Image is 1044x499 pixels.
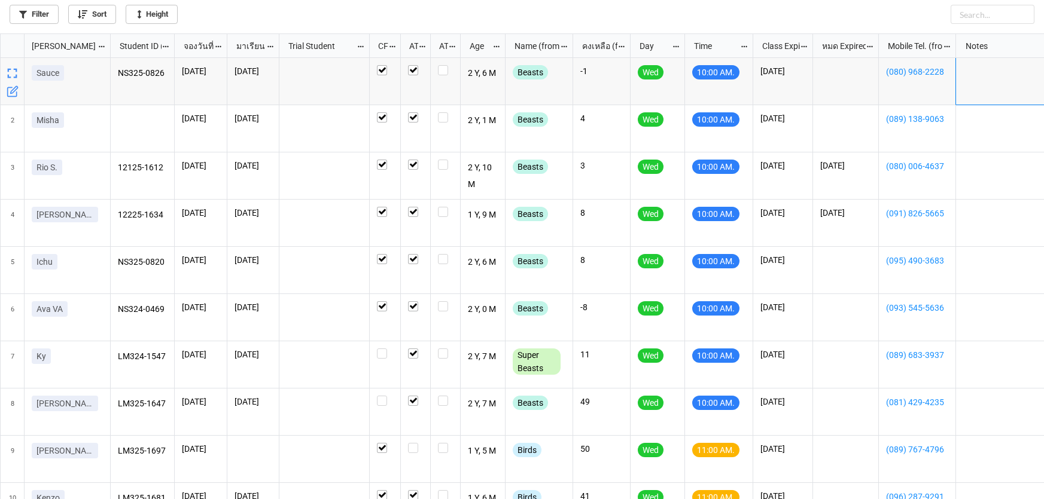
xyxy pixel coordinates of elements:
[118,443,168,460] p: LM325-1697
[11,105,14,152] span: 2
[638,160,663,174] div: Wed
[11,388,14,435] span: 8
[468,348,498,365] p: 2 Y, 7 M
[11,294,14,341] span: 6
[638,65,663,79] div: Wed
[182,160,220,172] p: [DATE]
[11,436,14,482] span: 9
[886,207,948,220] a: (091) 826-5665
[886,396,948,409] a: (081) 429-4235
[176,39,215,53] div: จองวันที่
[11,247,14,293] span: 5
[118,348,168,365] p: LM324-1547
[760,443,805,455] p: [DATE]
[11,200,14,246] span: 4
[638,254,663,268] div: Wed
[126,5,178,24] a: Height
[638,112,663,127] div: Wed
[36,67,59,79] p: Sauce
[580,443,623,455] p: 50
[36,303,63,315] p: Ava VA
[118,396,168,412] p: LM325-1647
[235,160,272,172] p: [DATE]
[886,254,948,267] a: (095) 490-3683
[462,39,493,53] div: Age
[513,301,548,316] div: Beasts
[468,207,498,224] p: 1 Y, 9 M
[182,65,220,77] p: [DATE]
[235,112,272,124] p: [DATE]
[692,396,739,410] div: 10:00 AM.
[468,160,498,192] p: 2 Y, 10 M
[755,39,800,53] div: Class Expiration
[468,443,498,460] p: 1 Y, 5 M
[468,65,498,82] p: 2 Y, 6 M
[36,114,59,126] p: Misha
[580,348,623,360] p: 11
[182,207,220,219] p: [DATE]
[820,207,871,219] p: [DATE]
[182,396,220,408] p: [DATE]
[575,39,617,53] div: คงเหลือ (from Nick Name)
[580,160,623,172] p: 3
[118,160,168,176] p: 12125-1612
[182,348,220,360] p: [DATE]
[513,112,548,127] div: Beasts
[580,301,623,313] p: -8
[760,254,805,266] p: [DATE]
[36,445,93,457] p: [PERSON_NAME]
[760,301,805,313] p: [DATE]
[638,348,663,363] div: Wed
[182,254,220,266] p: [DATE]
[11,152,14,199] span: 3
[36,256,53,268] p: Ichu
[760,207,805,219] p: [DATE]
[118,301,168,318] p: NS324-0469
[692,65,739,79] div: 10:00 AM.
[638,396,663,410] div: Wed
[182,112,220,124] p: [DATE]
[632,39,672,53] div: Day
[229,39,267,53] div: มาเรียน
[36,397,93,409] p: [PERSON_NAME]
[468,301,498,318] p: 2 Y, 0 M
[692,254,739,268] div: 10:00 AM.
[760,348,805,360] p: [DATE]
[468,254,498,271] p: 2 Y, 6 M
[886,443,948,456] a: (089) 767-4796
[886,112,948,125] a: (089) 138-9063
[760,160,805,172] p: [DATE]
[638,301,663,316] div: Wed
[580,112,623,124] p: 4
[371,39,388,53] div: CF
[11,341,14,388] span: 7
[580,65,623,77] p: -1
[580,254,623,266] p: 8
[881,39,943,53] div: Mobile Tel. (from Nick Name)
[513,254,548,268] div: Beasts
[760,112,805,124] p: [DATE]
[886,348,948,362] a: (089) 683-3937
[692,112,739,127] div: 10:00 AM.
[468,396,498,412] p: 2 Y, 7 M
[10,5,59,24] a: Filter
[68,5,116,24] a: Sort
[402,39,419,53] div: ATT
[687,39,740,53] div: Time
[235,301,272,313] p: [DATE]
[513,65,548,79] div: Beasts
[513,160,548,174] div: Beasts
[692,301,739,316] div: 10:00 AM.
[580,396,623,408] p: 49
[1,34,111,58] div: grid
[36,161,57,173] p: Rio S.
[182,301,220,313] p: [DATE]
[760,65,805,77] p: [DATE]
[235,348,272,360] p: [DATE]
[886,301,948,314] a: (093) 545-5636
[36,350,46,362] p: Ky
[235,396,272,408] p: [DATE]
[692,348,739,363] div: 10:00 AM.
[886,65,948,78] a: (080) 968-2228
[760,396,805,408] p: [DATE]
